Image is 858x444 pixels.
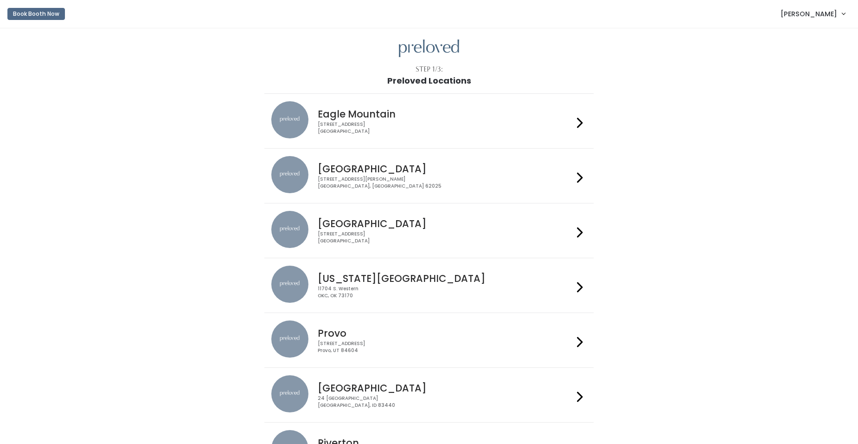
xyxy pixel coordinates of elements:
[318,340,573,354] div: [STREET_ADDRESS] Provo, UT 84604
[271,266,586,305] a: preloved location [US_STATE][GEOGRAPHIC_DATA] 11704 S. WesternOKC, OK 73170
[271,156,586,196] a: preloved location [GEOGRAPHIC_DATA] [STREET_ADDRESS][PERSON_NAME][GEOGRAPHIC_DATA], [GEOGRAPHIC_D...
[271,266,308,303] img: preloved location
[318,231,573,244] div: [STREET_ADDRESS] [GEOGRAPHIC_DATA]
[7,4,65,24] a: Book Booth Now
[781,9,837,19] span: [PERSON_NAME]
[318,328,573,339] h4: Provo
[271,320,586,360] a: preloved location Provo [STREET_ADDRESS]Provo, UT 84604
[271,101,586,141] a: preloved location Eagle Mountain [STREET_ADDRESS][GEOGRAPHIC_DATA]
[318,109,573,119] h4: Eagle Mountain
[271,156,308,193] img: preloved location
[271,101,308,138] img: preloved location
[399,39,459,58] img: preloved logo
[318,286,573,299] div: 11704 S. Western OKC, OK 73170
[318,273,573,284] h4: [US_STATE][GEOGRAPHIC_DATA]
[318,163,573,174] h4: [GEOGRAPHIC_DATA]
[271,320,308,358] img: preloved location
[416,65,443,74] div: Step 1/3:
[271,211,586,250] a: preloved location [GEOGRAPHIC_DATA] [STREET_ADDRESS][GEOGRAPHIC_DATA]
[271,211,308,248] img: preloved location
[318,395,573,409] div: 24 [GEOGRAPHIC_DATA] [GEOGRAPHIC_DATA], ID 83440
[7,8,65,20] button: Book Booth Now
[771,4,854,24] a: [PERSON_NAME]
[318,176,573,189] div: [STREET_ADDRESS][PERSON_NAME] [GEOGRAPHIC_DATA], [GEOGRAPHIC_DATA] 62025
[387,76,471,85] h1: Preloved Locations
[271,375,586,415] a: preloved location [GEOGRAPHIC_DATA] 24 [GEOGRAPHIC_DATA][GEOGRAPHIC_DATA], ID 83440
[318,218,573,229] h4: [GEOGRAPHIC_DATA]
[318,121,573,135] div: [STREET_ADDRESS] [GEOGRAPHIC_DATA]
[271,375,308,412] img: preloved location
[318,383,573,393] h4: [GEOGRAPHIC_DATA]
